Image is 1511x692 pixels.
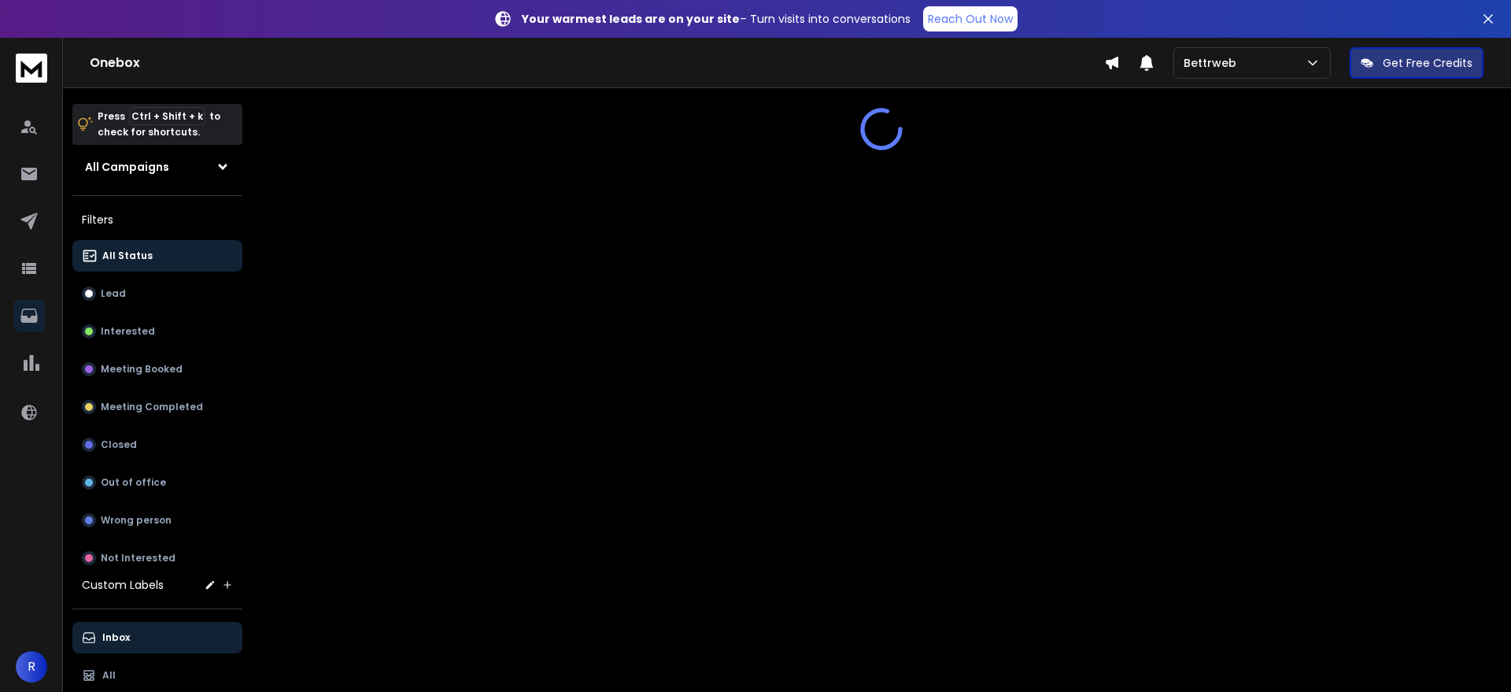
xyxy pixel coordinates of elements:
button: R [16,651,47,683]
a: Reach Out Now [923,6,1018,31]
span: Ctrl + Shift + k [129,107,205,125]
button: Lead [72,278,242,309]
button: Inbox [72,622,242,653]
strong: Your warmest leads are on your site [522,11,740,27]
p: Lead [101,287,126,300]
p: Wrong person [101,514,172,527]
button: All Campaigns [72,151,242,183]
button: Out of office [72,467,242,498]
button: Meeting Completed [72,391,242,423]
p: Press to check for shortcuts. [98,109,220,140]
p: Get Free Credits [1383,55,1472,71]
button: Closed [72,429,242,461]
p: Closed [101,439,137,451]
p: – Turn visits into conversations [522,11,911,27]
h3: Filters [72,209,242,231]
button: All Status [72,240,242,272]
button: Get Free Credits [1350,47,1483,79]
p: Interested [101,325,155,338]
p: Not Interested [101,552,175,564]
h3: Custom Labels [82,577,164,593]
p: Meeting Booked [101,363,183,376]
p: Out of office [101,476,166,489]
button: Wrong person [72,505,242,536]
button: Not Interested [72,542,242,574]
p: All [102,669,116,682]
h1: All Campaigns [85,159,169,175]
button: Meeting Booked [72,353,242,385]
button: Interested [72,316,242,347]
p: Inbox [102,631,130,644]
p: Meeting Completed [101,401,203,413]
button: All [72,660,242,691]
h1: Onebox [90,54,1104,72]
p: All Status [102,250,153,262]
p: Reach Out Now [928,11,1013,27]
img: logo [16,54,47,83]
p: Bettrweb [1184,55,1243,71]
